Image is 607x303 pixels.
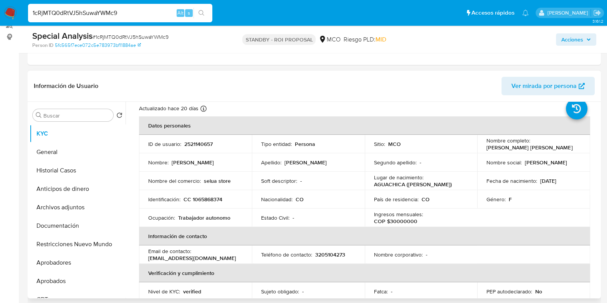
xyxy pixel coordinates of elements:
p: Ocupación : [148,214,175,221]
th: Datos personales [139,116,590,135]
p: - [426,251,427,258]
button: Volver al orden por defecto [116,112,122,121]
p: [PERSON_NAME] [284,159,327,166]
th: Verificación y cumplimiento [139,264,590,282]
p: MCO [388,141,401,147]
p: 2521140657 [184,141,213,147]
p: ID de usuario : [148,141,181,147]
p: Fecha de nacimiento : [486,177,537,184]
p: Nombre social : [486,159,522,166]
p: 3205104273 [315,251,345,258]
p: - [300,177,302,184]
button: Anticipos de dinero [30,180,126,198]
p: Trabajador autonomo [178,214,230,221]
p: [PERSON_NAME] [172,159,214,166]
p: Nombre completo : [486,137,530,144]
p: verified [183,288,201,295]
p: [DATE] [540,177,556,184]
p: Tipo entidad : [261,141,292,147]
button: Archivos adjuntos [30,198,126,217]
button: search-icon [194,8,209,18]
p: No [535,288,542,295]
span: # 1cRjMTQ0dRtVJ5hSuwaYWMc9 [93,33,169,41]
p: Sujeto obligado : [261,288,299,295]
p: Nombre del comercio : [148,177,201,184]
p: Nombre : [148,159,169,166]
p: selua store [204,177,231,184]
p: País de residencia : [374,196,418,203]
p: Lugar de nacimiento : [374,174,423,181]
span: Accesos rápidos [471,9,514,17]
button: Documentación [30,217,126,235]
span: s [188,9,190,17]
input: Buscar [43,112,110,119]
p: [PERSON_NAME] [525,159,567,166]
p: F [509,196,512,203]
a: Notificaciones [522,10,529,16]
span: 3.161.2 [592,18,603,24]
button: Aprobadores [30,253,126,272]
p: CO [422,196,430,203]
p: AGUACHICA ([PERSON_NAME]) [374,181,452,188]
a: 5fc565f7ece072c5e783973bf11884ae [55,42,141,49]
p: COP $30000000 [374,218,417,225]
button: KYC [30,124,126,143]
p: Teléfono de contacto : [261,251,312,258]
button: Ver mirada por persona [501,77,595,95]
p: STANDBY - ROI PROPOSAL [242,34,316,45]
p: Nombre corporativo : [374,251,423,258]
b: Person ID [32,42,53,49]
div: MCO [319,35,340,44]
p: Estado Civil : [261,214,289,221]
p: Fatca : [374,288,388,295]
p: Sitio : [374,141,385,147]
p: - [293,214,294,221]
span: Riesgo PLD: [343,35,386,44]
p: Nacionalidad : [261,196,293,203]
button: Buscar [36,112,42,118]
p: - [302,288,304,295]
p: marcela.perdomo@mercadolibre.com.co [547,9,590,17]
p: Nivel de KYC : [148,288,180,295]
input: Buscar usuario o caso... [28,8,212,18]
p: Ingresos mensuales : [374,211,423,218]
span: Acciones [561,33,583,46]
button: General [30,143,126,161]
h1: Información de Usuario [34,82,98,90]
button: Restricciones Nuevo Mundo [30,235,126,253]
p: Soft descriptor : [261,177,297,184]
p: CC 1065868374 [184,196,222,203]
p: Identificación : [148,196,180,203]
span: MID [375,35,386,44]
p: [EMAIL_ADDRESS][DOMAIN_NAME] [148,255,236,262]
p: Actualizado hace 20 días [139,105,198,112]
p: PEP autodeclarado : [486,288,532,295]
span: Ver mirada por persona [511,77,577,95]
p: - [420,159,421,166]
th: Información de contacto [139,227,590,245]
span: Alt [177,9,184,17]
p: Segundo apellido : [374,159,417,166]
p: Email de contacto : [148,248,191,255]
button: Historial Casos [30,161,126,180]
button: Acciones [556,33,596,46]
p: - [391,288,392,295]
button: Aprobados [30,272,126,290]
p: Género : [486,196,506,203]
p: [PERSON_NAME] [PERSON_NAME] [486,144,572,151]
a: Salir [593,9,601,17]
p: Persona [295,141,315,147]
p: CO [296,196,304,203]
p: Apellido : [261,159,281,166]
b: Special Analysis [32,30,93,42]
